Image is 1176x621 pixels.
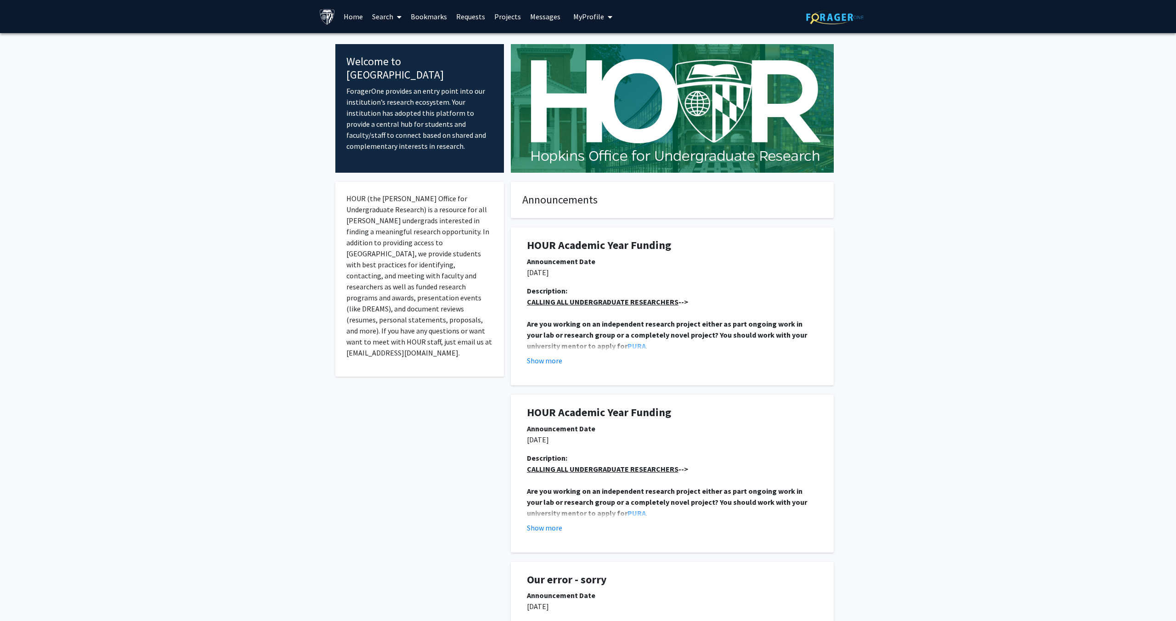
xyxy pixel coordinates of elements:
[527,486,818,519] p: .
[527,452,818,463] div: Description:
[527,601,818,612] p: [DATE]
[527,406,818,419] h1: HOUR Academic Year Funding
[526,0,565,33] a: Messages
[319,9,335,25] img: Johns Hopkins University Logo
[573,12,604,21] span: My Profile
[527,239,818,252] h1: HOUR Academic Year Funding
[806,10,864,24] img: ForagerOne Logo
[511,44,834,173] img: Cover Image
[527,573,818,587] h1: Our error - sorry
[406,0,452,33] a: Bookmarks
[527,464,688,474] strong: -->
[527,318,818,351] p: .
[7,580,39,614] iframe: Chat
[527,522,562,533] button: Show more
[527,486,808,518] strong: Are you working on an independent research project either as part ongoing work in your lab or res...
[527,590,818,601] div: Announcement Date
[527,464,678,474] u: CALLING ALL UNDERGRADUATE RESEARCHERS
[527,297,688,306] strong: -->
[527,423,818,434] div: Announcement Date
[346,193,493,358] p: HOUR (the [PERSON_NAME] Office for Undergraduate Research) is a resource for all [PERSON_NAME] un...
[490,0,526,33] a: Projects
[628,341,646,350] a: PURA
[339,0,367,33] a: Home
[346,85,493,152] p: ForagerOne provides an entry point into our institution’s research ecosystem. Your institution ha...
[527,319,808,350] strong: Are you working on an independent research project either as part ongoing work in your lab or res...
[527,434,818,445] p: [DATE]
[522,193,822,207] h4: Announcements
[628,508,646,518] a: PURA
[527,285,818,296] div: Description:
[527,256,818,267] div: Announcement Date
[527,267,818,278] p: [DATE]
[527,355,562,366] button: Show more
[346,55,493,82] h4: Welcome to [GEOGRAPHIC_DATA]
[527,297,678,306] u: CALLING ALL UNDERGRADUATE RESEARCHERS
[452,0,490,33] a: Requests
[367,0,406,33] a: Search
